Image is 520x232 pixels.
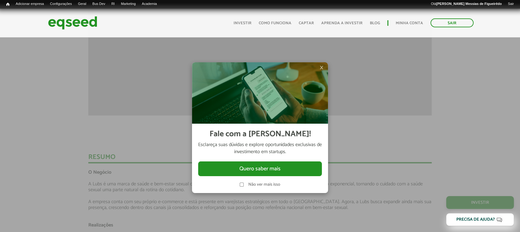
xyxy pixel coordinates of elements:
[436,2,502,6] strong: [PERSON_NAME] Messias de Figueirêdo
[48,15,97,31] img: EqSeed
[192,62,328,124] img: Imagem celular
[89,2,108,6] a: Bus Dev
[396,21,423,25] a: Minha conta
[75,2,89,6] a: Geral
[320,64,323,71] span: ×
[428,2,505,6] a: Olá[PERSON_NAME] Messias de Figueirêdo
[210,130,311,139] h2: Fale com a [PERSON_NAME]!
[108,2,118,6] a: RI
[505,2,517,6] a: Sair
[118,2,139,6] a: Marketing
[13,2,47,6] a: Adicionar empresa
[198,161,322,176] button: Quero saber mais
[234,21,251,25] a: Investir
[198,141,322,155] p: Esclareça suas dúvidas e explore oportunidades exclusivas de investimento em startups.
[430,18,474,27] a: Sair
[248,183,280,187] label: Não ver mais isso
[259,21,291,25] a: Como funciona
[299,21,314,25] a: Captar
[6,2,10,6] span: Início
[3,2,13,7] a: Início
[139,2,160,6] a: Academia
[47,2,75,6] a: Configurações
[321,21,362,25] a: Aprenda a investir
[370,21,380,25] a: Blog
